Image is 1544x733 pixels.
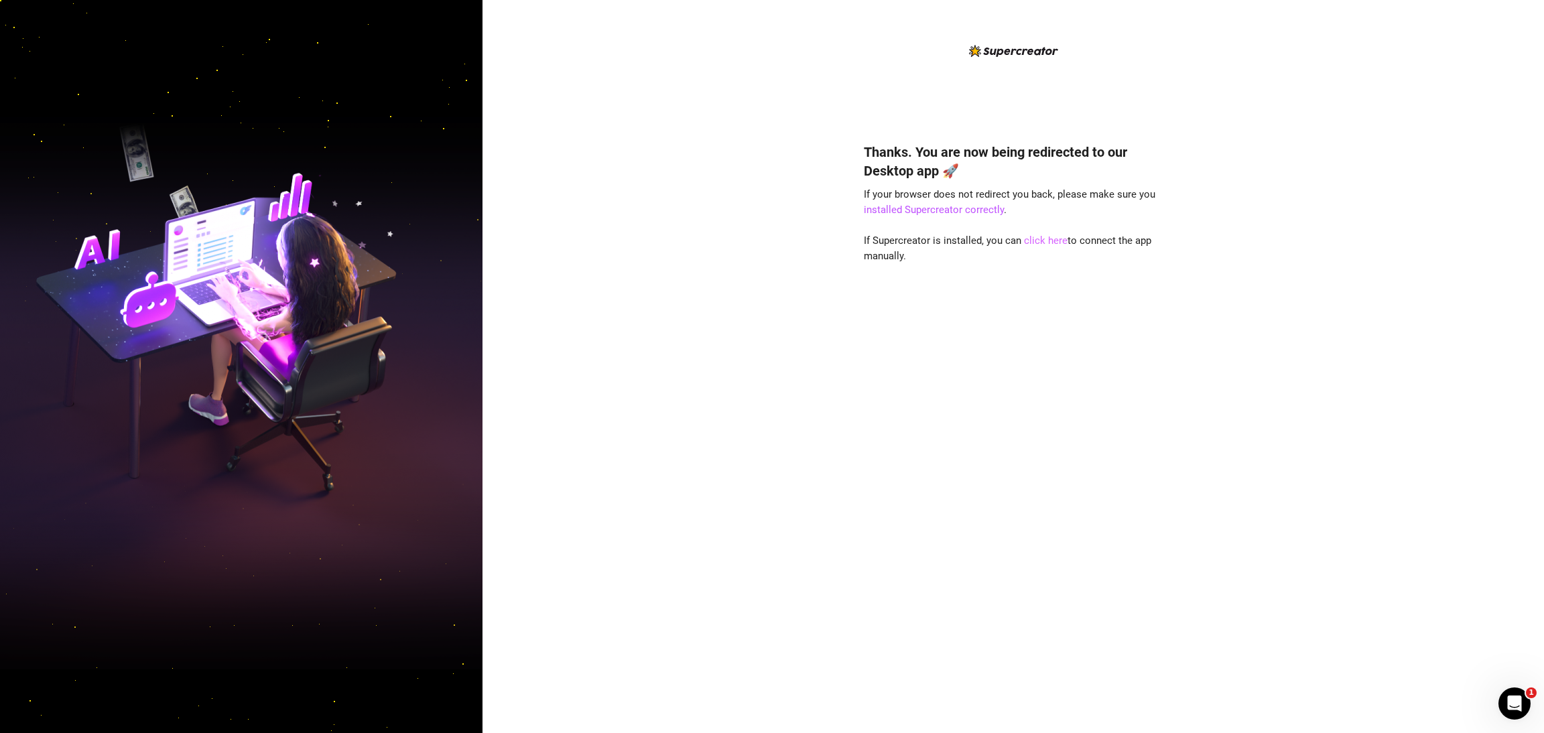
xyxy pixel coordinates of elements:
span: If your browser does not redirect you back, please make sure you . [864,188,1155,216]
h4: Thanks. You are now being redirected to our Desktop app 🚀 [864,143,1163,180]
iframe: Intercom live chat [1498,687,1531,720]
span: If Supercreator is installed, you can to connect the app manually. [864,235,1151,263]
img: logo-BBDzfeDw.svg [969,45,1058,57]
a: click here [1024,235,1068,247]
span: 1 [1526,687,1537,698]
a: installed Supercreator correctly [864,204,1004,216]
